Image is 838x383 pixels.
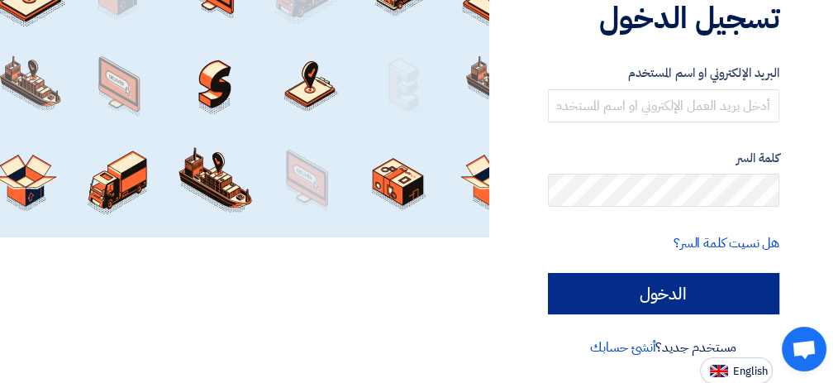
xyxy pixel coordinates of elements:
[548,273,780,314] input: الدخول
[548,338,780,357] div: مستخدم جديد؟
[548,149,780,168] label: كلمة السر
[710,365,728,377] img: en-US.png
[733,366,768,377] span: English
[782,327,826,371] div: Open chat
[674,233,779,253] a: هل نسيت كلمة السر؟
[548,89,780,122] input: أدخل بريد العمل الإلكتروني او اسم المستخدم الخاص بك ...
[590,338,655,357] a: أنشئ حسابك
[548,64,780,83] label: البريد الإلكتروني او اسم المستخدم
